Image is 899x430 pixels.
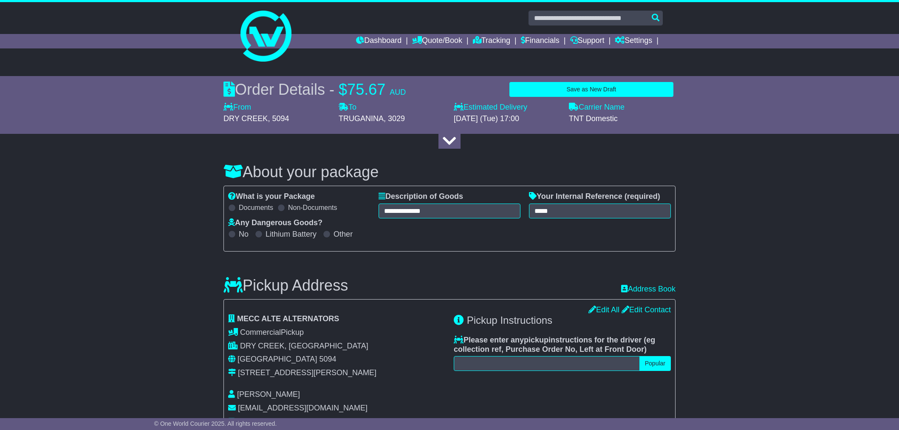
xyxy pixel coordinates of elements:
[390,88,406,96] span: AUD
[524,336,548,344] span: pickup
[467,314,552,326] span: Pickup Instructions
[223,80,406,99] div: Order Details -
[266,230,317,239] label: Lithium Battery
[570,34,605,48] a: Support
[237,314,339,323] span: MECC ALTE ALTERNATORS
[237,355,317,363] span: [GEOGRAPHIC_DATA]
[228,218,322,228] label: Any Dangerous Goods?
[319,355,336,363] span: 5094
[238,404,368,412] span: [EMAIL_ADDRESS][DOMAIN_NAME]
[239,204,273,212] label: Documents
[339,114,384,123] span: TRUGANINA
[615,34,652,48] a: Settings
[339,103,356,112] label: To
[521,34,560,48] a: Financials
[240,328,281,337] span: Commercial
[454,336,671,354] label: Please enter any instructions for the driver ( )
[454,114,560,124] div: [DATE] (Tue) 17:00
[240,342,368,350] span: DRY CREEK, [GEOGRAPHIC_DATA]
[454,103,560,112] label: Estimated Delivery
[529,192,660,201] label: Your Internal Reference (required)
[268,114,289,123] span: , 5094
[334,230,353,239] label: Other
[622,306,671,314] a: Edit Contact
[239,230,249,239] label: No
[347,81,385,98] span: 75.67
[412,34,462,48] a: Quote/Book
[238,368,376,378] div: [STREET_ADDRESS][PERSON_NAME]
[339,81,347,98] span: $
[228,328,445,337] div: Pickup
[509,82,673,97] button: Save as New Draft
[223,164,676,181] h3: About your package
[288,204,337,212] label: Non-Documents
[473,34,510,48] a: Tracking
[454,336,655,354] span: eg collection ref, Purchase Order No, Left at Front Door
[588,306,619,314] a: Edit All
[154,420,277,427] span: © One World Courier 2025. All rights reserved.
[569,103,625,112] label: Carrier Name
[223,114,268,123] span: DRY CREEK
[639,356,671,371] button: Popular
[237,390,300,399] span: [PERSON_NAME]
[237,417,280,426] span: 0883498422
[356,34,401,48] a: Dashboard
[621,285,676,294] a: Address Book
[379,192,463,201] label: Description of Goods
[223,277,348,294] h3: Pickup Address
[384,114,405,123] span: , 3029
[569,114,676,124] div: TNT Domestic
[228,192,315,201] label: What is your Package
[223,103,251,112] label: From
